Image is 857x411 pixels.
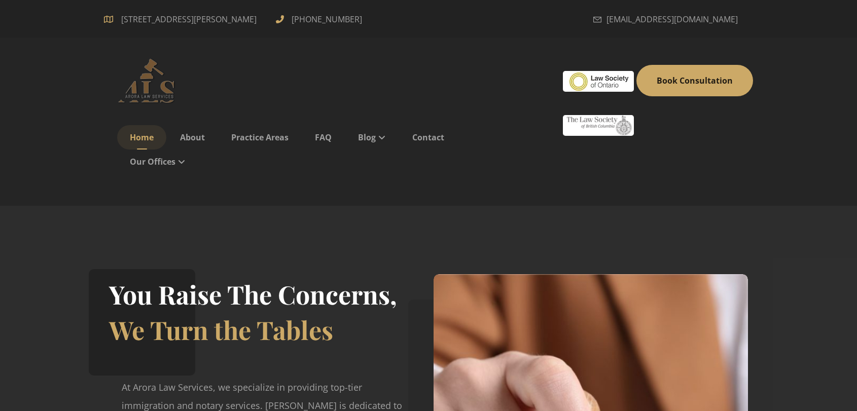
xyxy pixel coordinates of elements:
h2: You Raise The Concerns, [109,277,397,312]
a: About [167,125,218,150]
a: [PHONE_NUMBER] [276,13,365,24]
span: Contact [412,132,444,143]
span: Home [130,132,154,143]
span: Our Offices [130,156,175,167]
span: [EMAIL_ADDRESS][DOMAIN_NAME] [606,11,738,27]
img: Arora Law Services [104,58,195,103]
span: About [180,132,205,143]
span: Blog [358,132,376,143]
a: Contact [400,125,457,150]
a: Blog [345,125,399,150]
span: Practice Areas [231,132,289,143]
span: We Turn the Tables [109,313,333,347]
a: Book Consultation [636,65,753,96]
a: FAQ [302,125,344,150]
a: Practice Areas [219,125,301,150]
a: Advocate (IN) | Barrister (CA) | Solicitor | Notary Public [104,58,195,103]
img: # [563,115,634,136]
a: [STREET_ADDRESS][PERSON_NAME] [104,13,261,24]
span: FAQ [315,132,332,143]
img: # [563,71,634,92]
span: [PHONE_NUMBER] [289,11,365,27]
a: Home [117,125,166,150]
span: Book Consultation [657,75,733,86]
a: Our Offices [117,150,198,174]
span: [STREET_ADDRESS][PERSON_NAME] [117,11,261,27]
